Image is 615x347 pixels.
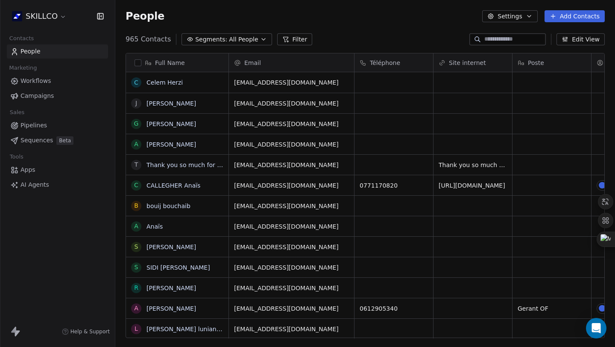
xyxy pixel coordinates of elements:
div: S [135,242,138,251]
span: 965 Contacts [126,34,171,44]
div: b [134,201,138,210]
a: Thank you so much for this newsletter Thank you so much for this newsletter 6333285 [URL][DOMAIN_... [146,162,531,168]
div: A [134,140,138,149]
div: G [134,119,139,128]
a: Help & Support [62,328,110,335]
span: Help & Support [70,328,110,335]
a: People [7,44,108,59]
div: A [134,222,138,231]
div: J [135,99,137,108]
span: [EMAIL_ADDRESS][DOMAIN_NAME] [234,120,349,128]
span: [EMAIL_ADDRESS][DOMAIN_NAME] [234,263,349,272]
span: Apps [20,165,35,174]
span: [EMAIL_ADDRESS][DOMAIN_NAME] [234,325,349,333]
span: Email [244,59,261,67]
a: SequencesBeta [7,133,108,147]
a: [PERSON_NAME] [146,244,196,250]
div: S [135,263,138,272]
a: [PERSON_NAME] lunianga [146,326,224,332]
a: Celem Herzi [146,79,183,86]
button: Add Contacts [545,10,605,22]
div: r [134,283,138,292]
a: Apps [7,163,108,177]
a: [PERSON_NAME] [146,305,196,312]
span: Full Name [155,59,185,67]
div: A [134,304,138,313]
div: Téléphone [354,53,433,72]
span: [EMAIL_ADDRESS][DOMAIN_NAME] [234,243,349,251]
span: [EMAIL_ADDRESS][DOMAIN_NAME] [234,202,349,210]
button: SKILLCO [10,9,68,24]
img: Skillco%20logo%20icon%20(2).png [12,11,22,21]
a: [URL][DOMAIN_NAME] [439,182,505,189]
button: Filter [277,33,313,45]
a: bouij bouchaib [146,203,190,209]
div: grid [126,72,229,338]
div: Open Intercom Messenger [586,318,606,338]
a: AI Agents [7,178,108,192]
span: SKILLCO [26,11,58,22]
button: Settings [482,10,537,22]
a: [PERSON_NAME] [146,285,196,291]
span: Workflows [20,76,51,85]
span: Pipelines [20,121,47,130]
span: [EMAIL_ADDRESS][DOMAIN_NAME] [234,140,349,149]
span: People [20,47,41,56]
div: T [135,160,138,169]
div: L [135,324,138,333]
span: Contacts [6,32,38,45]
span: Tools [6,150,27,163]
span: All People [229,35,258,44]
a: [PERSON_NAME] [146,141,196,148]
a: Pipelines [7,118,108,132]
span: Beta [56,136,73,145]
div: Email [229,53,354,72]
span: [EMAIL_ADDRESS][DOMAIN_NAME] [234,181,349,190]
a: Campaigns [7,89,108,103]
div: Site internet [433,53,512,72]
span: [EMAIL_ADDRESS][DOMAIN_NAME] [234,99,349,108]
span: Site internet [449,59,486,67]
span: Campaigns [20,91,54,100]
a: [PERSON_NAME] [146,121,196,127]
span: [EMAIL_ADDRESS][DOMAIN_NAME] [234,78,349,87]
span: [EMAIL_ADDRESS][DOMAIN_NAME] [234,284,349,292]
span: Poste [528,59,544,67]
a: Anaïs [146,223,163,230]
span: Segments: [195,35,227,44]
span: People [126,10,164,23]
a: SIDI [PERSON_NAME] [146,264,210,271]
div: Full Name [126,53,228,72]
span: Sequences [20,136,53,145]
span: Marketing [6,62,41,74]
button: Edit View [556,33,605,45]
div: C [134,181,138,190]
span: [EMAIL_ADDRESS][DOMAIN_NAME] [234,304,349,313]
div: C [134,78,138,87]
span: [EMAIL_ADDRESS][DOMAIN_NAME] [234,222,349,231]
a: Workflows [7,74,108,88]
a: CALLEGHER Anaïs [146,182,200,189]
span: [EMAIL_ADDRESS][DOMAIN_NAME] [234,161,349,169]
span: 0771170820 [360,181,428,190]
a: [PERSON_NAME] [146,100,196,107]
span: AI Agents [20,180,49,189]
span: Téléphone [370,59,400,67]
span: Gerant OF [518,304,586,313]
div: Poste [512,53,591,72]
span: 0612905340 [360,304,428,313]
span: Sales [6,106,28,119]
